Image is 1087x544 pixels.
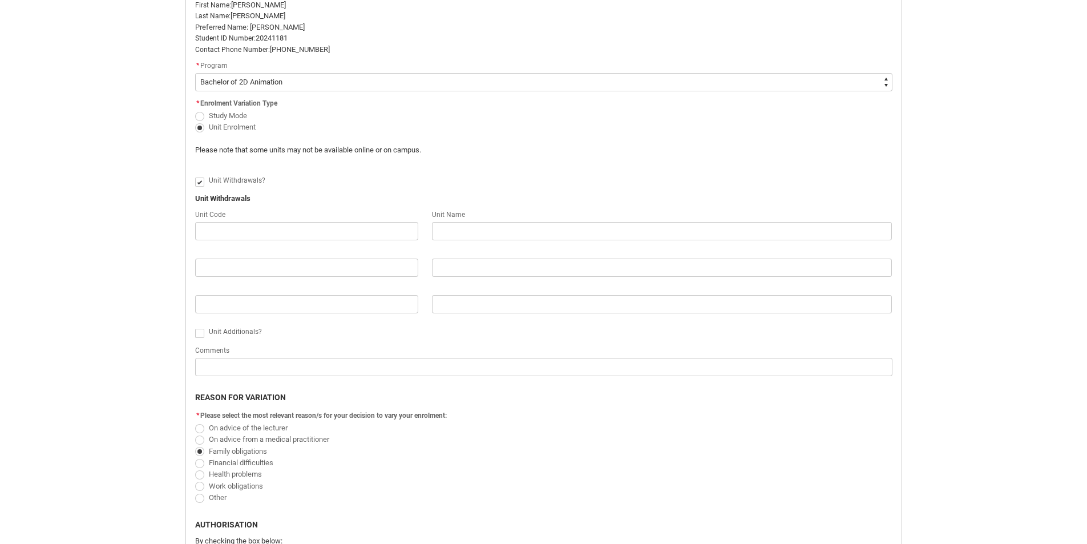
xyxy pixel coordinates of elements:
[209,482,263,490] span: Work obligations
[209,111,247,120] span: Study Mode
[209,328,262,336] span: Unit Additionals?
[196,62,199,70] abbr: required
[195,34,256,42] span: Student ID Number:
[195,346,229,354] span: Comments
[195,144,715,156] p: Please note that some units may not be available online or on campus.
[195,194,250,203] b: Unit Withdrawals
[195,393,286,402] b: REASON FOR VARIATION
[209,458,273,467] span: Financial difficulties
[200,62,228,70] span: Program
[200,412,447,420] span: Please select the most relevant reason/s for your decision to vary your enrolment:
[270,45,330,54] span: [PHONE_NUMBER]
[432,211,465,219] span: Unit Name
[200,99,277,107] span: Enrolment Variation Type
[209,493,227,502] span: Other
[209,176,265,184] span: Unit Withdrawals?
[209,123,256,131] span: Unit Enrolment
[209,424,288,432] span: On advice of the lecturer
[195,33,892,44] p: 20241181
[195,520,258,529] b: AUTHORISATION
[196,99,199,107] abbr: required
[195,12,231,20] span: Last Name:
[195,46,270,54] span: Contact Phone Number:
[209,470,262,478] span: Health problems
[196,412,199,420] abbr: required
[195,10,892,22] p: [PERSON_NAME]
[195,211,225,219] span: Unit Code
[195,1,231,9] span: First Name:
[209,435,329,444] span: On advice from a medical practitioner
[195,23,305,31] span: Preferred Name: [PERSON_NAME]
[209,447,267,456] span: Family obligations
